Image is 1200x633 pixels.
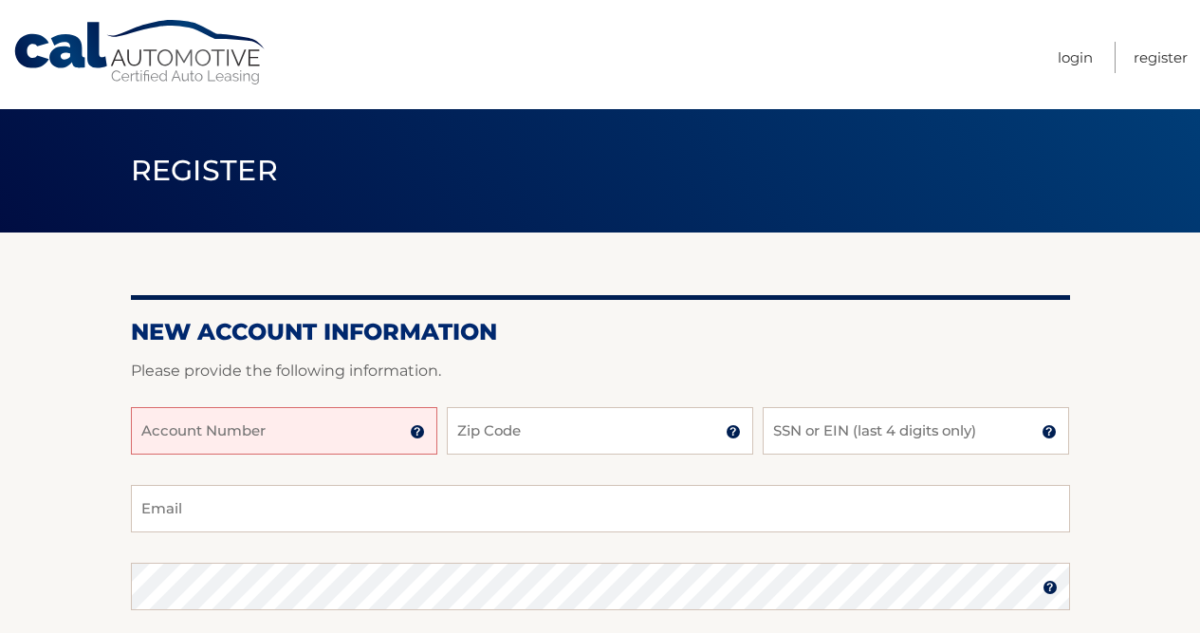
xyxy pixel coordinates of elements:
[131,358,1070,384] p: Please provide the following information.
[1042,424,1057,439] img: tooltip.svg
[1043,580,1058,595] img: tooltip.svg
[1134,42,1188,73] a: Register
[447,407,753,455] input: Zip Code
[12,19,268,86] a: Cal Automotive
[726,424,741,439] img: tooltip.svg
[410,424,425,439] img: tooltip.svg
[1058,42,1093,73] a: Login
[131,485,1070,532] input: Email
[131,153,279,188] span: Register
[131,318,1070,346] h2: New Account Information
[763,407,1069,455] input: SSN or EIN (last 4 digits only)
[131,407,437,455] input: Account Number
